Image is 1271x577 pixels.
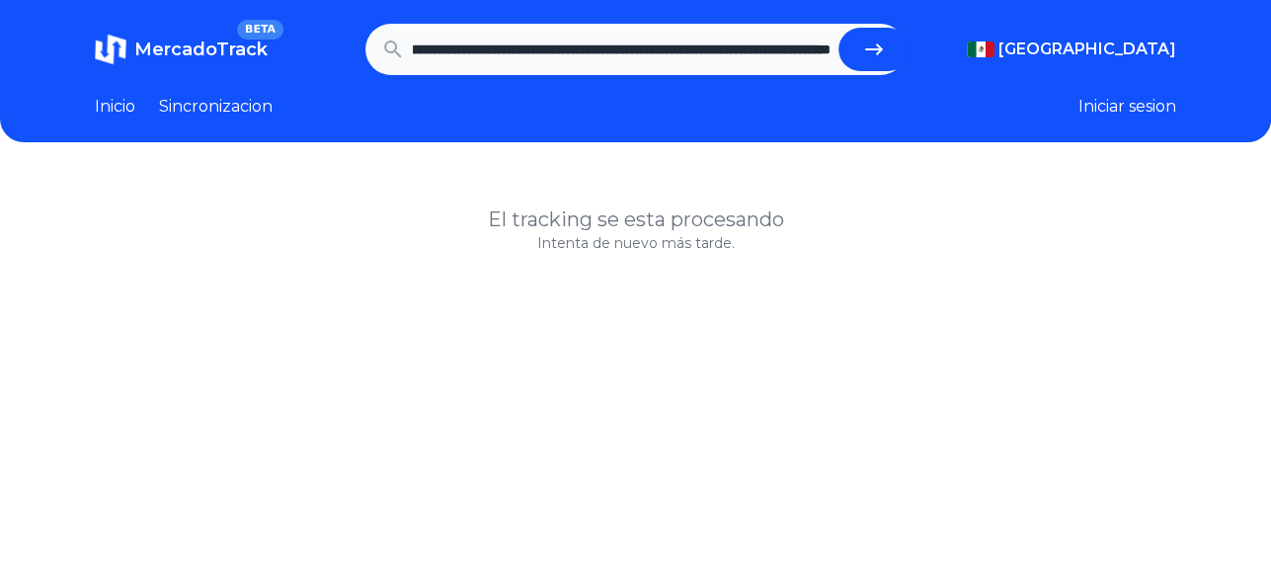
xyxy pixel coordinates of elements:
[95,34,126,65] img: MercadoTrack
[967,38,1176,61] button: [GEOGRAPHIC_DATA]
[95,206,1176,233] h1: El tracking se esta procesando
[1078,95,1176,119] button: Iniciar sesion
[237,20,283,40] span: BETA
[998,38,1176,61] span: [GEOGRAPHIC_DATA]
[134,39,268,60] span: MercadoTrack
[95,34,268,65] a: MercadoTrackBETA
[95,95,135,119] a: Inicio
[967,41,994,57] img: Mexico
[159,95,273,119] a: Sincronizacion
[95,233,1176,253] p: Intenta de nuevo más tarde.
